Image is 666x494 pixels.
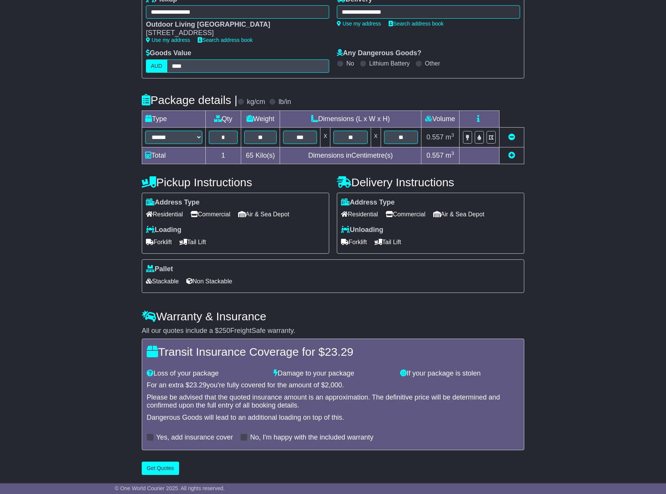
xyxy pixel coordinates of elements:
[146,49,191,58] label: Goods Value
[115,485,225,491] span: © One World Courier 2025. All rights reserved.
[396,369,523,378] div: If your package is stolen
[142,110,206,127] td: Type
[280,147,421,164] td: Dimensions in Centimetre(s)
[142,147,206,164] td: Total
[206,110,241,127] td: Qty
[445,152,454,159] span: m
[179,236,206,248] span: Tail Lift
[369,60,410,67] label: Lithium Battery
[146,236,172,248] span: Forklift
[421,110,459,127] td: Volume
[191,208,230,220] span: Commercial
[386,208,425,220] span: Commercial
[250,433,373,442] label: No, I'm happy with the included warranty
[198,37,253,43] a: Search address book
[146,208,183,220] span: Residential
[325,381,342,389] span: 2,000
[270,369,397,378] div: Damage to your package
[375,236,401,248] span: Tail Lift
[186,275,232,287] span: Non Stackable
[142,94,237,106] h4: Package details |
[142,176,329,189] h4: Pickup Instructions
[156,433,233,442] label: Yes, add insurance cover
[241,147,280,164] td: Kilo(s)
[426,133,443,141] span: 0.557
[146,21,322,29] div: Outdoor Living [GEOGRAPHIC_DATA]
[280,110,421,127] td: Dimensions (L x W x H)
[508,133,515,141] a: Remove this item
[337,21,381,27] a: Use my address
[146,59,167,73] label: AUD
[146,29,322,37] div: [STREET_ADDRESS]
[142,310,524,323] h4: Warranty & Insurance
[341,208,378,220] span: Residential
[247,98,265,106] label: kg/cm
[445,133,454,141] span: m
[346,60,354,67] label: No
[146,37,190,43] a: Use my address
[219,327,230,334] span: 250
[341,198,395,207] label: Address Type
[189,381,207,389] span: 23.29
[320,127,330,147] td: x
[371,127,381,147] td: x
[146,226,181,234] label: Loading
[147,393,519,410] div: Please be advised that the quoted insurance amount is an approximation. The definitive price will...
[142,462,179,475] button: Get Quotes
[451,132,454,138] sup: 3
[341,226,383,234] label: Unloading
[147,414,519,422] div: Dangerous Goods will lead to an additional loading on top of this.
[451,150,454,156] sup: 3
[143,369,270,378] div: Loss of your package
[146,198,200,207] label: Address Type
[206,147,241,164] td: 1
[147,345,519,358] h4: Transit Insurance Coverage for $
[325,345,353,358] span: 23.29
[426,152,443,159] span: 0.557
[246,152,253,159] span: 65
[389,21,443,27] a: Search address book
[146,265,173,273] label: Pallet
[425,60,440,67] label: Other
[238,208,290,220] span: Air & Sea Depot
[337,176,524,189] h4: Delivery Instructions
[241,110,280,127] td: Weight
[142,327,524,335] div: All our quotes include a $ FreightSafe warranty.
[341,236,367,248] span: Forklift
[146,275,179,287] span: Stackable
[279,98,291,106] label: lb/in
[433,208,485,220] span: Air & Sea Depot
[508,152,515,159] a: Add new item
[147,381,519,390] div: For an extra $ you're fully covered for the amount of $ .
[337,49,421,58] label: Any Dangerous Goods?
